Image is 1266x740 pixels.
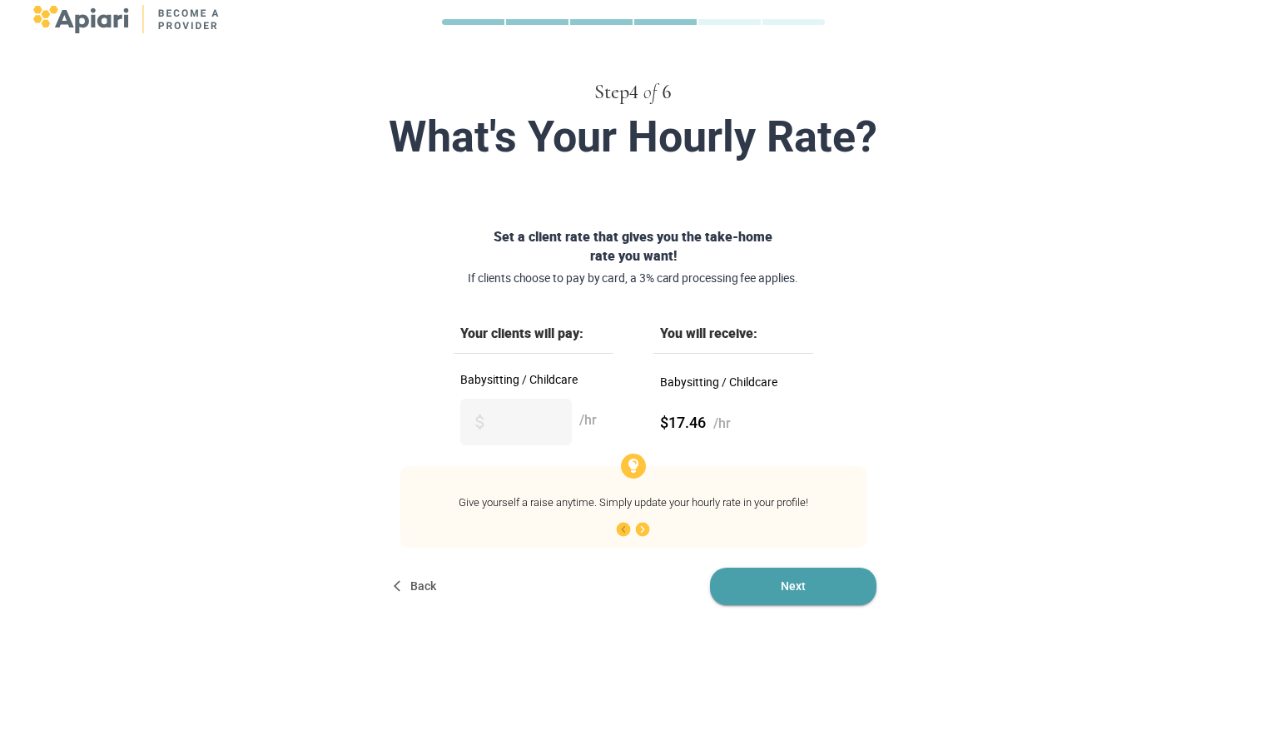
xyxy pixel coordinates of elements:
[710,568,876,605] button: Next
[241,113,1026,161] div: What's Your Hourly Rate?
[713,415,731,431] span: /hr
[660,404,807,442] div: $17.46
[417,270,850,286] span: If clients choose to pay by card, a 3% card processing fee applies.
[390,568,444,605] button: Back
[579,411,597,430] span: /hr
[653,326,813,354] div: You will receive:
[33,5,221,33] img: logo
[421,495,846,511] div: Give yourself a raise anytime. Simply update your hourly rate in your profile!
[384,227,883,286] div: Set a client rate that gives you the take-home rate you want!
[460,374,607,385] label: Babysitting / Childcare
[660,374,807,390] div: Babysitting / Childcare
[421,519,846,539] div: 1 / 5
[643,82,657,102] span: of
[621,454,646,479] img: Bulb
[207,78,1060,107] div: Step 4 6
[454,326,613,354] div: Your clients will pay:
